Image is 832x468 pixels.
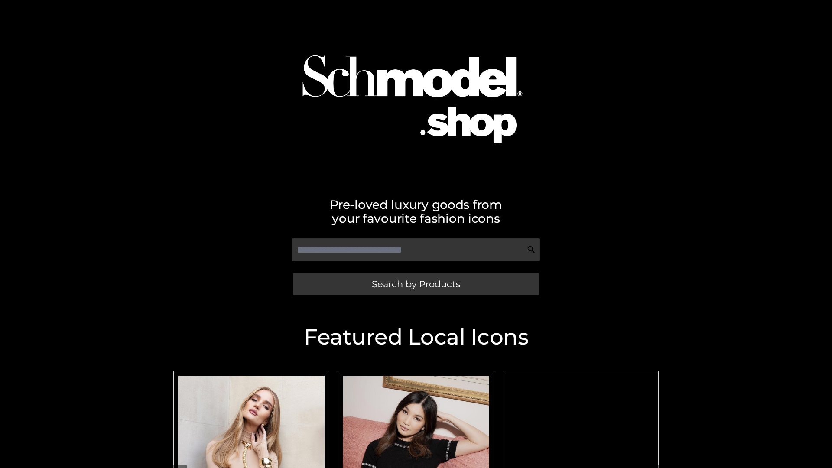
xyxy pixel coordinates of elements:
[372,279,460,289] span: Search by Products
[169,198,663,225] h2: Pre-loved luxury goods from your favourite fashion icons
[169,326,663,348] h2: Featured Local Icons​
[527,245,536,254] img: Search Icon
[293,273,539,295] a: Search by Products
